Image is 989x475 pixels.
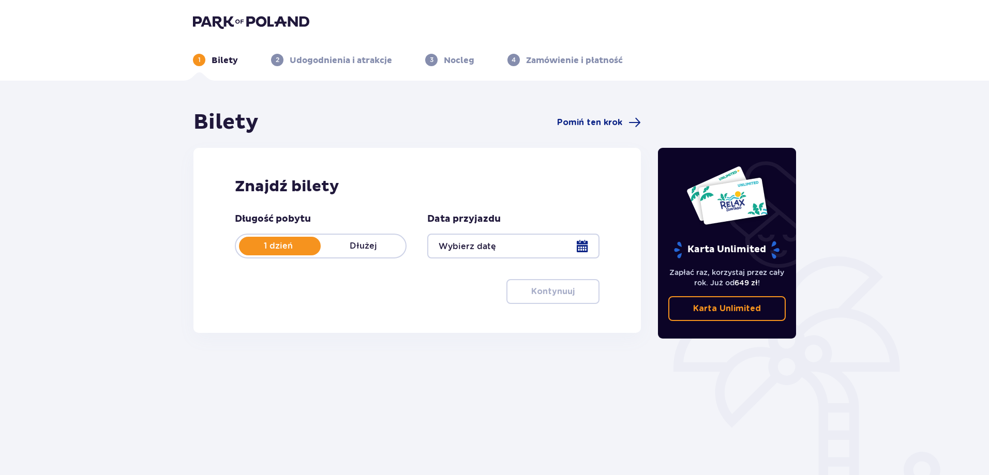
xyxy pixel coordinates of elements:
p: Karta Unlimited [693,303,761,314]
p: 1 dzień [236,240,321,252]
div: 3Nocleg [425,54,474,66]
span: Pomiń ten krok [557,117,622,128]
p: Dłużej [321,240,406,252]
div: 4Zamówienie i płatność [507,54,623,66]
img: Park of Poland logo [193,14,309,29]
p: 1 [198,55,201,65]
p: Kontynuuj [531,286,575,297]
p: 3 [430,55,433,65]
p: Zapłać raz, korzystaj przez cały rok. Już od ! [668,267,786,288]
h2: Znajdź bilety [235,177,600,196]
img: Dwie karty całoroczne do Suntago z napisem 'UNLIMITED RELAX', na białym tle z tropikalnymi liśćmi... [686,165,768,225]
div: 2Udogodnienia i atrakcje [271,54,392,66]
p: Udogodnienia i atrakcje [290,55,392,66]
span: 649 zł [735,279,758,287]
p: Karta Unlimited [673,241,781,259]
p: Zamówienie i płatność [526,55,623,66]
p: 4 [512,55,516,65]
p: Bilety [212,55,238,66]
h1: Bilety [193,110,259,135]
button: Kontynuuj [506,279,600,304]
p: Data przyjazdu [427,213,501,225]
p: Nocleg [444,55,474,66]
a: Karta Unlimited [668,296,786,321]
p: 2 [276,55,279,65]
p: Długość pobytu [235,213,311,225]
div: 1Bilety [193,54,238,66]
a: Pomiń ten krok [557,116,641,129]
